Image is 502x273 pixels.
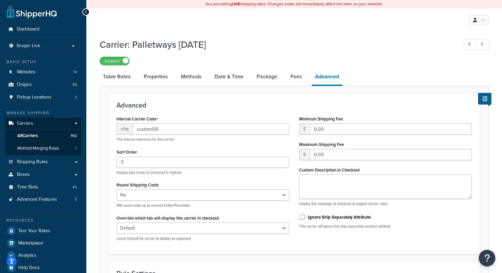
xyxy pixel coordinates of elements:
[5,79,81,91] li: Origins
[117,123,132,135] span: shq
[287,69,305,85] a: Fees
[17,146,59,151] span: Method Merging Rules
[140,69,171,85] a: Properties
[5,110,81,116] div: Manage Shipping
[299,224,472,229] p: This carrier will ignore the ship separately product attribute
[73,69,77,75] span: 14
[72,184,77,190] span: 44
[479,250,495,266] button: Open Resource Center
[178,69,205,85] a: Methods
[299,168,360,172] label: Custom Description in Checkout
[5,181,81,193] a: Time Slots44
[299,116,343,121] label: Minimum Shipping Fee
[117,216,219,221] label: Override which tab will display this carrier in checkout
[117,150,137,155] label: Sort Order
[308,214,371,220] label: Ignore Ship Separately Attribute
[100,57,129,65] label: Enabled
[17,43,40,49] span: Scope: Live
[117,102,472,109] h3: Advanced
[211,69,247,85] a: Date & Time
[117,137,289,142] p: The internal reference for this carrier
[18,240,43,246] span: Marketplace
[5,130,81,142] a: AllCarriers192
[5,237,81,249] a: Marketplace
[464,39,477,50] a: Previous Record
[75,146,77,151] span: 1
[5,59,81,65] div: Basic Setup
[70,133,77,139] span: 192
[17,82,32,88] span: Origins
[299,123,310,135] span: £
[18,253,37,258] span: Analytics
[232,1,240,7] b: LIVE
[5,142,81,155] li: Method Merging Rules
[5,142,81,155] a: Method Merging Rules1
[100,69,134,85] a: Table Rates
[117,170,289,175] p: Display Sort Order in Checkout 0=highest
[17,172,30,177] span: Boxes
[100,38,452,51] h1: Carrier: Palletways [DATE]
[117,236,289,241] p: Leave Default for carrier to display as expected.
[5,193,81,206] a: Advanced Features5
[117,182,159,187] label: Round Shipping Costs
[75,197,77,202] span: 5
[5,181,81,193] li: Time Slots
[17,27,40,32] span: Dashboard
[17,184,38,190] span: Time Slots
[299,201,472,206] p: Display this message at checkout to explain carrier rates
[17,197,57,202] span: Advanced Features
[5,117,81,130] a: Carriers
[5,225,81,237] a: Test Your Rates
[18,265,40,271] span: Help Docs
[5,91,81,103] a: Pickup Locations2
[75,95,77,100] span: 2
[17,121,33,126] span: Carriers
[17,133,38,139] span: All Carriers
[117,203,289,208] p: Will round costs up to nearest Dollar/Pound/etc
[5,156,81,168] a: Shipping Rules
[5,169,81,181] a: Boxes
[5,91,81,103] li: Pickup Locations
[5,117,81,155] li: Carriers
[253,69,281,85] a: Package
[17,69,36,75] span: Websites
[17,95,51,100] span: Pickup Locations
[5,23,81,35] a: Dashboard
[5,79,81,91] a: Origins96
[5,66,81,78] li: Websites
[5,193,81,206] li: Advanced Features
[18,228,50,234] span: Test Your Rates
[299,142,344,147] label: Maximum Shipping Fee
[5,66,81,78] a: Websites14
[17,159,48,165] span: Shipping Rules
[312,69,342,86] a: Advanced
[299,149,310,160] span: £
[5,249,81,261] a: Analytics
[5,218,81,223] div: Resources
[117,116,158,122] label: Internal Carrier Code
[478,93,491,104] button: Show Help Docs
[72,82,77,88] span: 96
[476,39,489,50] a: Next Record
